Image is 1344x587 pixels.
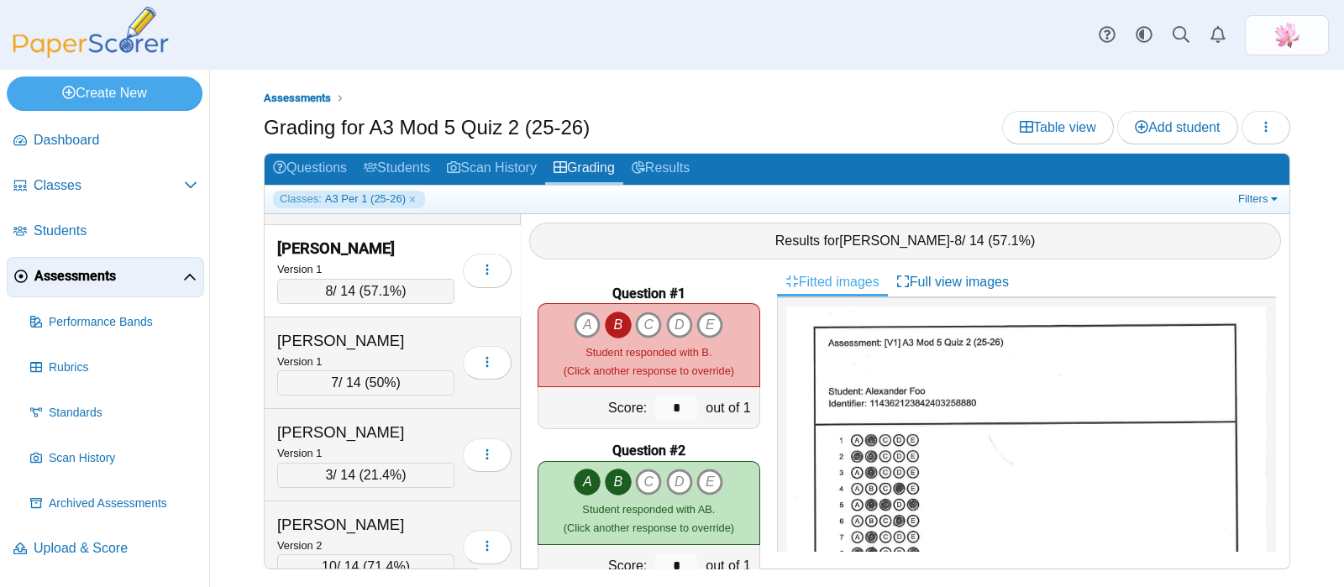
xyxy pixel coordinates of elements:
small: Version 1 [277,263,322,275]
small: Version 1 [277,355,322,368]
div: / 14 ( ) [277,463,454,488]
span: Scan History [49,450,197,467]
span: Assessments [264,92,331,104]
span: 8 [325,284,333,298]
a: ps.MuGhfZT6iQwmPTCC [1245,15,1329,55]
span: Rubrics [49,359,197,376]
span: Standards [49,405,197,422]
div: Results for - / 14 ( ) [529,223,1281,259]
span: Student responded with B. [585,346,711,359]
a: Performance Bands [24,302,204,343]
img: PaperScorer [7,7,175,58]
i: A [574,312,601,338]
div: out of 1 [701,545,759,586]
a: Table view [1002,111,1114,144]
h1: Grading for A3 Mod 5 Quiz 2 (25-26) [264,113,590,142]
a: Filters [1234,191,1285,207]
small: Version 1 [277,447,322,459]
i: D [666,312,693,338]
span: Students [34,222,197,240]
div: [PERSON_NAME] [277,330,445,352]
a: Grading [545,154,623,185]
span: [PERSON_NAME] [839,233,950,248]
span: 3 [325,468,333,482]
span: Assessments [34,267,183,286]
span: Table view [1020,120,1096,134]
i: C [635,469,662,495]
div: / 14 ( ) [277,554,454,579]
div: [PERSON_NAME] [277,422,445,443]
i: A [574,469,601,495]
i: C [635,312,662,338]
a: Dashboard [7,121,204,161]
span: 7 [331,375,339,390]
span: Upload & Score [34,539,197,558]
div: out of 1 [701,387,759,428]
a: Upload & Score [7,529,204,569]
a: Archived Assessments [24,484,204,524]
small: Version 2 [277,539,322,552]
a: Assessments [7,257,204,297]
b: Question #2 [612,442,685,460]
span: A3 Per 1 (25-26) [325,191,406,207]
a: Classes [7,166,204,207]
small: (Click another response to override) [564,503,734,534]
span: 10 [322,559,337,574]
span: Add student [1135,120,1220,134]
a: Fitted images [777,268,888,296]
div: [PERSON_NAME] [277,238,445,259]
a: Results [623,154,698,185]
span: Dashboard [34,131,197,149]
i: E [696,312,723,338]
div: / 14 ( ) [277,279,454,304]
span: 21.4% [364,468,402,482]
div: / 14 ( ) [277,370,454,396]
span: Performance Bands [49,314,197,331]
a: Assessments [260,88,335,109]
a: Students [7,212,204,252]
a: Students [355,154,438,185]
span: 8 [954,233,962,248]
img: ps.MuGhfZT6iQwmPTCC [1273,22,1300,49]
a: Standards [24,393,204,433]
small: (Click another response to override) [564,346,734,377]
span: Classes: [280,191,322,207]
a: Add student [1117,111,1237,144]
a: Scan History [438,154,545,185]
div: Score: [538,387,651,428]
a: PaperScorer [7,46,175,60]
span: 50% [370,375,396,390]
i: B [605,312,632,338]
a: Alerts [1200,17,1236,54]
i: E [696,469,723,495]
span: 57.1% [364,284,402,298]
span: Xinmei Li [1273,22,1300,49]
a: Create New [7,76,202,110]
a: Classes: A3 Per 1 (25-26) [273,191,425,207]
span: 71.4% [367,559,405,574]
div: Score: [538,545,651,586]
span: 57.1% [993,233,1031,248]
i: D [666,469,693,495]
i: B [605,469,632,495]
b: Question #1 [612,285,685,303]
span: Classes [34,176,184,195]
a: Scan History [24,438,204,479]
a: Full view images [888,268,1017,296]
a: Rubrics [24,348,204,388]
div: [PERSON_NAME] [277,514,445,536]
span: Archived Assessments [49,495,197,512]
a: Questions [265,154,355,185]
span: Student responded with AB. [582,503,715,516]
